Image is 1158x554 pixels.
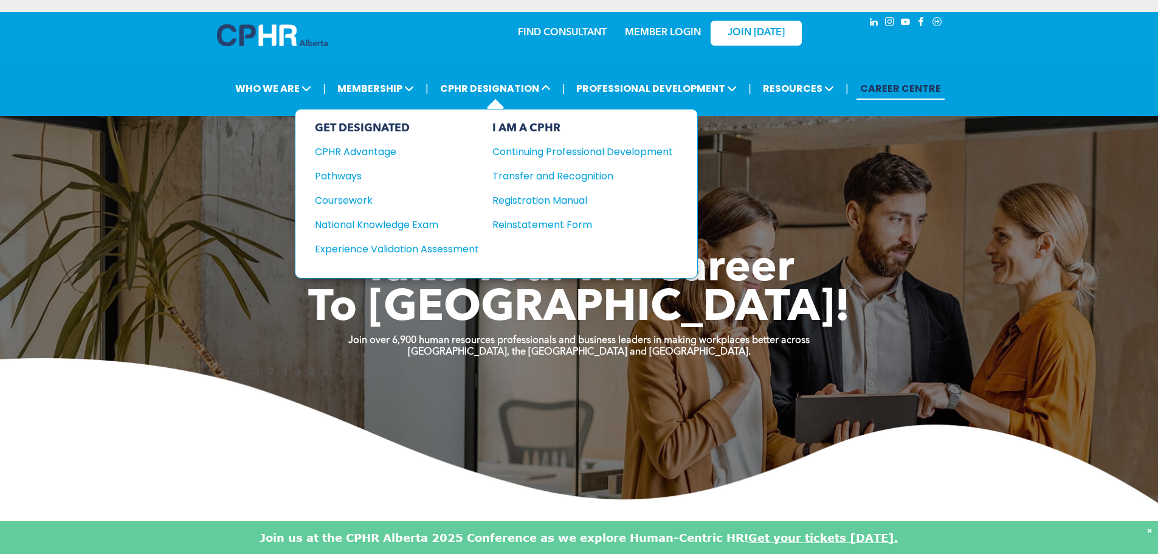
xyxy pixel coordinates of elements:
span: MEMBERSHIP [334,77,418,100]
a: Transfer and Recognition [492,168,673,184]
a: instagram [883,15,897,32]
div: Registration Manual [492,193,655,208]
li: | [748,76,751,101]
a: National Knowledge Exam [315,217,479,232]
img: A blue and white logo for cp alberta [217,24,328,46]
a: CAREER CENTRE [856,77,945,100]
div: Continuing Professional Development [492,144,655,159]
div: Coursework [315,193,463,208]
div: National Knowledge Exam [315,217,463,232]
li: | [562,76,565,101]
li: | [846,76,849,101]
a: Pathways [315,168,479,184]
a: MEMBER LOGIN [625,28,701,38]
a: Coursework [315,193,479,208]
span: RESOURCES [759,77,838,100]
a: Reinstatement Form [492,217,673,232]
a: linkedin [867,15,881,32]
a: Experience Validation Assessment [315,241,479,257]
a: CPHR Advantage [315,144,479,159]
span: CPHR DESIGNATION [436,77,554,100]
strong: [GEOGRAPHIC_DATA], the [GEOGRAPHIC_DATA] and [GEOGRAPHIC_DATA]. [408,347,751,357]
div: GET DESIGNATED [315,122,479,135]
div: I AM A CPHR [492,122,673,135]
span: WHO WE ARE [232,77,315,100]
div: Pathways [315,168,463,184]
div: Experience Validation Assessment [315,241,463,257]
a: facebook [915,15,928,32]
a: Registration Manual [492,193,673,208]
div: Reinstatement Form [492,217,655,232]
strong: Join over 6,900 human resources professionals and business leaders in making workplaces better ac... [348,336,810,345]
font: Join us at the CPHR Alberta 2025 Conference as we explore Human-Centric HR! [260,531,748,544]
span: JOIN [DATE] [728,27,785,39]
li: | [323,76,326,101]
span: To [GEOGRAPHIC_DATA]! [308,287,850,331]
div: Dismiss notification [1147,524,1152,536]
a: FIND CONSULTANT [518,28,607,38]
a: youtube [899,15,912,32]
li: | [426,76,429,101]
a: JOIN [DATE] [711,21,802,46]
div: Transfer and Recognition [492,168,655,184]
div: CPHR Advantage [315,144,463,159]
a: Social network [931,15,944,32]
a: Get your tickets [DATE]. [748,531,898,544]
a: Continuing Professional Development [492,144,673,159]
span: PROFESSIONAL DEVELOPMENT [573,77,740,100]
